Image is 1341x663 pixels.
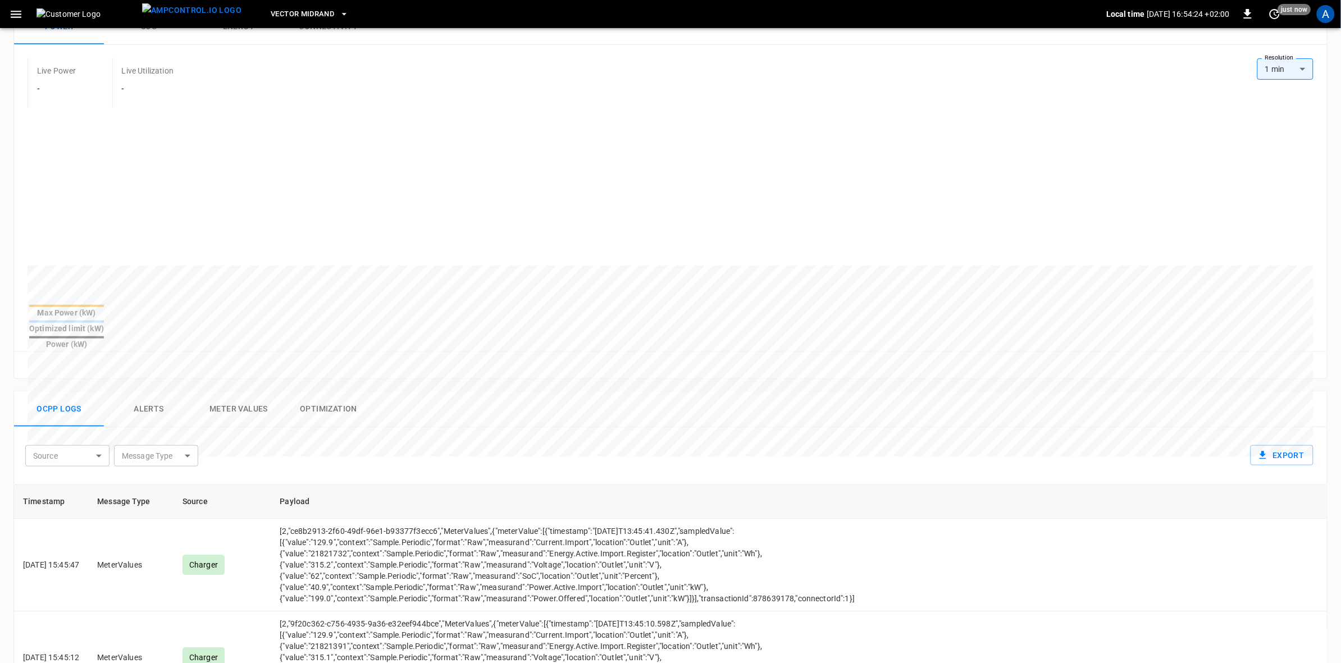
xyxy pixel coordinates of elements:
[1317,5,1335,23] div: profile-icon
[23,559,79,570] p: [DATE] 15:45:47
[1147,8,1230,20] p: [DATE] 16:54:24 +02:00
[14,391,104,427] button: Ocpp logs
[14,485,88,519] th: Timestamp
[1257,58,1313,80] div: 1 min
[88,485,174,519] th: Message Type
[122,65,174,76] p: Live Utilization
[1266,5,1284,23] button: set refresh interval
[37,65,76,76] p: Live Power
[284,391,373,427] button: Optimization
[23,652,79,663] p: [DATE] 15:45:12
[194,391,284,427] button: Meter Values
[271,8,334,21] span: Vector Midrand
[1251,445,1313,466] button: Export
[37,8,138,20] img: Customer Logo
[122,83,174,95] h6: -
[266,3,353,25] button: Vector Midrand
[1278,4,1311,15] span: just now
[37,83,76,95] h6: -
[1106,8,1145,20] p: Local time
[142,3,241,17] img: ampcontrol.io logo
[1265,53,1293,62] label: Resolution
[271,485,933,519] th: Payload
[174,485,271,519] th: Source
[104,391,194,427] button: Alerts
